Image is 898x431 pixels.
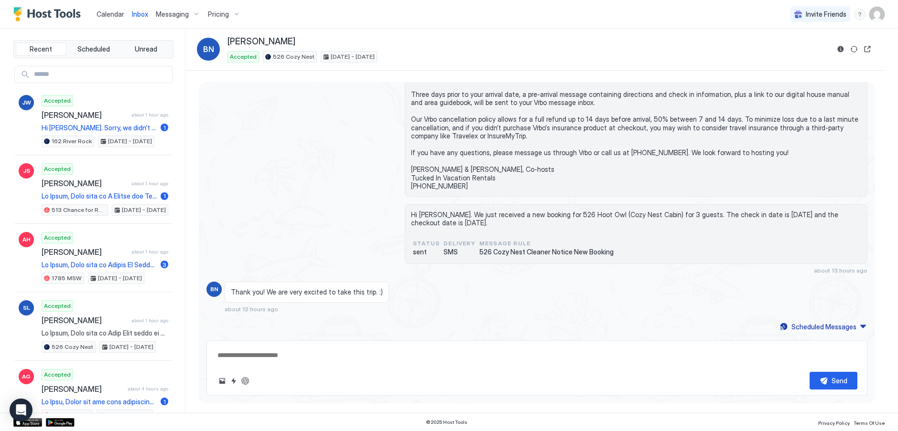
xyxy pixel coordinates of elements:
[42,110,128,120] span: [PERSON_NAME]
[869,7,885,22] div: User profile
[44,233,71,242] span: Accepted
[22,372,31,381] span: AG
[44,370,71,379] span: Accepted
[22,98,31,107] span: JW
[132,9,148,19] a: Inbox
[227,36,295,47] span: [PERSON_NAME]
[779,320,867,333] button: Scheduled Messages
[228,375,239,387] button: Quick reply
[122,206,166,214] span: [DATE] - [DATE]
[44,302,71,310] span: Accepted
[52,343,93,351] span: 526 Cozy Nest
[46,418,75,427] a: Google Play Store
[44,96,71,105] span: Accepted
[208,10,229,19] span: Pricing
[120,42,171,56] button: Unread
[818,420,850,426] span: Privacy Policy
[42,192,157,200] span: Lo Ipsum, Dolo sita co A Elitse doe Tempori utlab et Doloremagn al enimadm veniamquisn! Exer ul l...
[42,247,128,257] span: [PERSON_NAME]
[132,10,148,18] span: Inbox
[216,375,228,387] button: Upload image
[131,249,168,255] span: about 1 hour ago
[806,10,846,19] span: Invite Friends
[44,165,71,173] span: Accepted
[52,206,106,214] span: 513 Chance for Romance
[13,40,173,58] div: tab-group
[832,376,847,386] div: Send
[131,180,168,187] span: about 1 hour ago
[42,124,157,132] span: Hi [PERSON_NAME]. Sorry, we didn’t received your previous message. There is no additional charge ...
[444,239,476,248] span: Delivery
[411,210,861,227] span: Hi [PERSON_NAME]. We just received a new booking for 526 Hoot Owl (Cozy Nest Cabin) for 3 guests....
[162,261,166,268] span: 3
[210,285,218,294] span: BN
[23,167,30,175] span: JS
[854,9,866,20] div: menu
[791,322,856,332] div: Scheduled Messages
[230,53,257,61] span: Accepted
[42,329,168,337] span: Lo Ipsum, Dolo sita co Adip Elit seddo ei Temporinci ut laboree doloremagna! Aliq en admi veniamq...
[814,267,867,274] span: about 13 hours ago
[163,398,166,405] span: 1
[231,288,383,296] span: Thank you! We are very excited to take this trip. :)
[239,375,251,387] button: ChatGPT Auto Reply
[97,10,124,18] span: Calendar
[810,372,857,389] button: Send
[163,192,166,200] span: 1
[413,248,440,256] span: sent
[331,53,375,61] span: [DATE] - [DATE]
[225,305,278,313] span: about 12 hours ago
[52,274,82,283] span: 1785 MSW
[13,7,85,21] a: Host Tools Logo
[479,248,614,256] span: 526 Cozy Nest Cleaner Notice New Booking
[411,57,861,190] span: Hi [PERSON_NAME], Thank you for your reservation for [DATE] to [DATE] in [GEOGRAPHIC_DATA] cabin ...
[426,419,467,425] span: © 2025 Host Tools
[42,398,157,406] span: Lo Ipsu, Dolor sit ame cons adipiscinge sed Doe, Temporinc 61ut, 7209 la Etd, Magnaaliq 24en, 160...
[52,411,90,420] span: 527 Hoot Owl
[97,9,124,19] a: Calendar
[23,304,30,312] span: SL
[10,399,32,421] div: Open Intercom Messenger
[30,45,52,53] span: Recent
[835,43,846,55] button: Reservation information
[108,137,152,146] span: [DATE] - [DATE]
[68,42,119,56] button: Scheduled
[77,45,110,53] span: Scheduled
[273,53,314,61] span: 526 Cozy Nest
[128,386,168,392] span: about 4 hours ago
[131,112,168,118] span: about 1 hour ago
[22,235,31,244] span: AH
[444,248,476,256] span: SMS
[42,384,124,394] span: [PERSON_NAME]
[16,42,66,56] button: Recent
[818,417,850,427] a: Privacy Policy
[156,10,189,19] span: Messaging
[98,274,142,283] span: [DATE] - [DATE]
[30,66,172,83] input: Input Field
[13,418,42,427] a: App Store
[413,239,440,248] span: status
[131,317,168,324] span: about 1 hour ago
[203,43,214,55] span: BN
[42,261,157,269] span: Lo Ipsum, Dolo sita co Adipis El Seddoeiu Tempori’ Utl Etdolorema aliqu en adminim veniamquisn! E...
[52,137,92,146] span: 162 River Rock
[854,417,885,427] a: Terms Of Use
[163,124,166,131] span: 1
[854,420,885,426] span: Terms Of Use
[848,43,860,55] button: Sync reservation
[135,45,157,53] span: Unread
[42,179,128,188] span: [PERSON_NAME]
[42,315,128,325] span: [PERSON_NAME]
[479,239,614,248] span: Message Rule
[107,411,151,420] span: [DATE] - [DATE]
[862,43,873,55] button: Open reservation
[109,343,153,351] span: [DATE] - [DATE]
